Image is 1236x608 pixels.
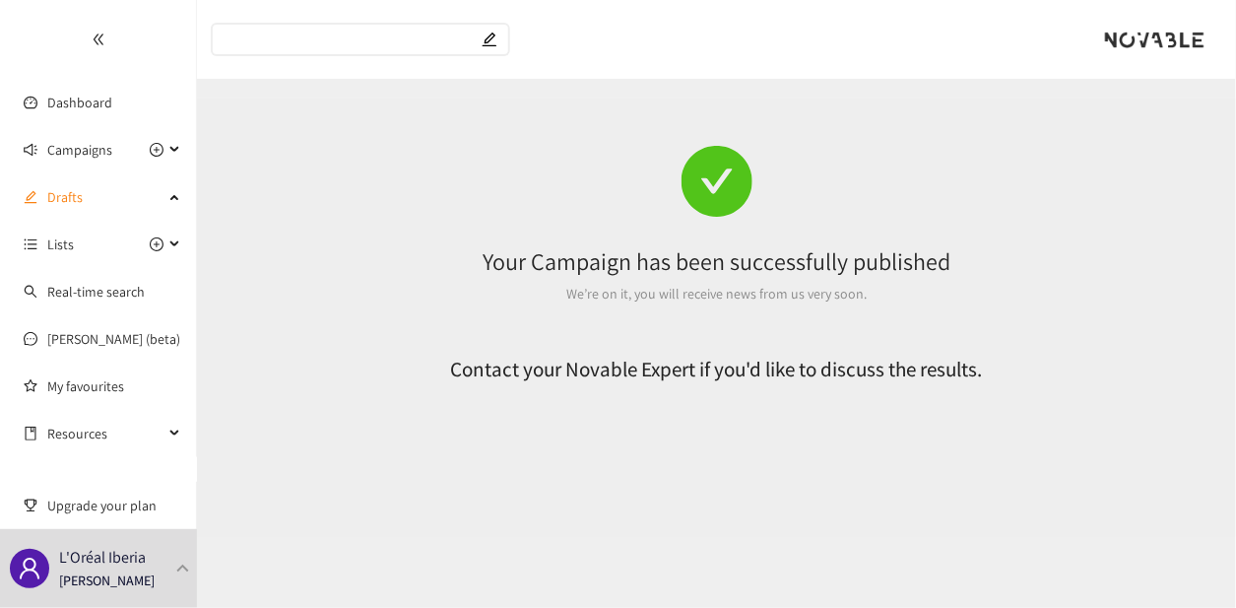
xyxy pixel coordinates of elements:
[150,143,163,157] span: plus-circle
[24,143,37,157] span: sound
[92,33,105,46] span: double-left
[47,486,181,525] span: Upgrade your plan
[18,557,41,580] span: user
[24,190,37,204] span: edit
[47,94,112,111] a: Dashboard
[47,225,74,264] span: Lists
[150,237,163,251] span: plus-circle
[24,427,37,440] span: book
[59,570,155,591] p: [PERSON_NAME]
[47,367,181,406] a: My favourites
[482,32,497,47] span: edit
[47,414,163,453] span: Resources
[24,237,37,251] span: unordered-list
[47,177,163,217] span: Drafts
[24,499,37,512] span: trophy
[915,395,1236,608] div: Chat Widget
[59,545,146,570] p: L'Oréal Iberia
[47,130,112,169] span: Campaigns
[47,283,145,301] a: Real-time search
[47,330,180,348] a: [PERSON_NAME] (beta)
[301,353,1133,385] h2: Contact your Novable Expert if you'd like to discuss the results.
[228,283,1204,304] div: We’re on it, you will receive news from us very soon.
[682,146,752,217] span: check-circle
[228,240,1204,283] div: Your Campaign has been successfully published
